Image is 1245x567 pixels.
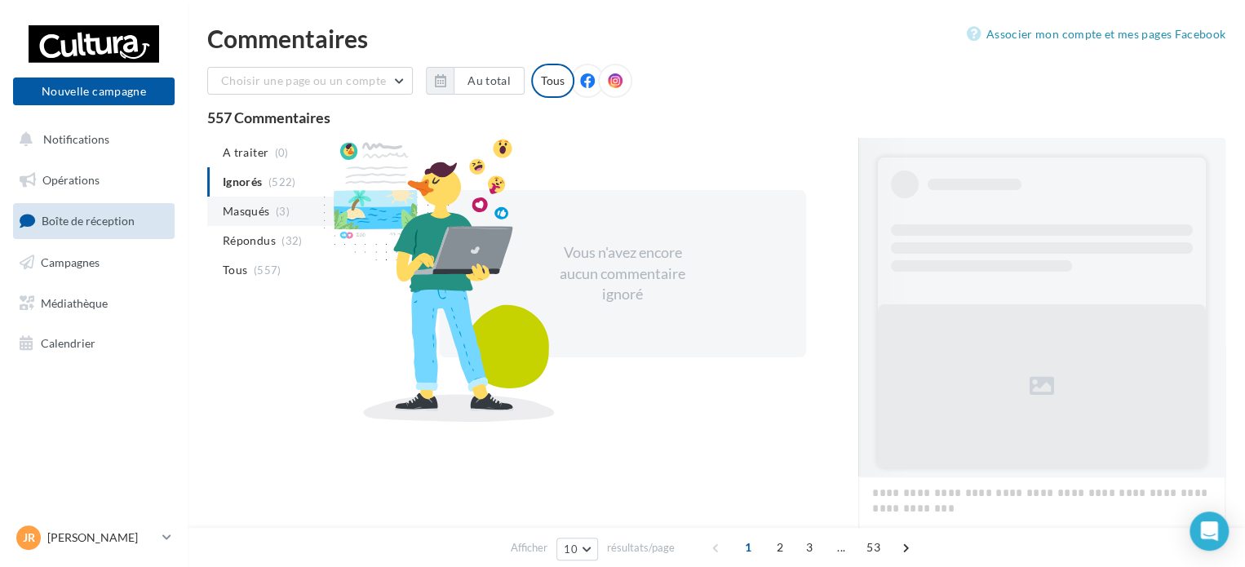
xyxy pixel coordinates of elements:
div: Vous n'avez encore aucun commentaire ignoré [543,242,702,305]
button: Au total [454,67,525,95]
span: Boîte de réception [42,214,135,228]
div: 557 Commentaires [207,110,1225,125]
span: Médiathèque [41,295,108,309]
span: 10 [564,543,578,556]
span: 1 [735,534,761,560]
div: Commentaires [207,26,1225,51]
span: (32) [281,234,302,247]
span: Notifications [43,132,109,146]
span: 3 [796,534,822,560]
a: Calendrier [10,326,178,361]
span: résultats/page [607,540,675,556]
span: Répondus [223,233,276,249]
span: (3) [276,205,290,218]
a: Boîte de réception [10,203,178,238]
a: Opérations [10,163,178,197]
a: Associer mon compte et mes pages Facebook [967,24,1225,44]
span: Opérations [42,173,100,187]
span: Campagnes [41,255,100,269]
p: [PERSON_NAME] [47,529,156,546]
span: JR [23,529,35,546]
div: Open Intercom Messenger [1190,512,1229,551]
span: Masqués [223,203,269,219]
span: ... [828,534,854,560]
span: A traiter [223,144,268,161]
button: Choisir une page ou un compte [207,67,413,95]
span: Calendrier [41,336,95,350]
a: Médiathèque [10,286,178,321]
span: Afficher [511,540,547,556]
button: 10 [556,538,598,560]
a: Campagnes [10,246,178,280]
span: 2 [767,534,793,560]
span: (557) [254,264,281,277]
span: 53 [860,534,887,560]
span: Tous [223,262,247,278]
span: Choisir une page ou un compte [221,73,386,87]
button: Au total [426,67,525,95]
span: (0) [275,146,289,159]
button: Nouvelle campagne [13,78,175,105]
div: Tous [531,64,574,98]
button: Notifications [10,122,171,157]
a: JR [PERSON_NAME] [13,522,175,553]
